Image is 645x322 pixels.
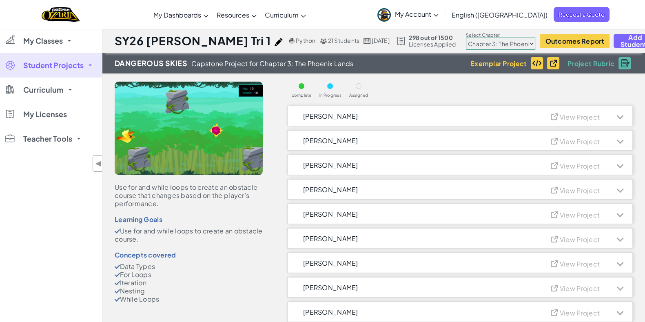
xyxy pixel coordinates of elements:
[560,162,600,170] span: View Project
[115,281,120,285] img: CheckMark.svg
[289,38,295,44] img: python.png
[275,38,283,46] img: iconPencil.svg
[549,58,561,67] img: IconViewProject_Black.svg
[319,93,341,98] span: In Progress
[23,135,72,142] span: Teacher Tools
[560,260,600,268] span: View Project
[115,289,120,293] img: CheckMark.svg
[560,211,600,219] span: View Project
[23,37,63,44] span: My Classes
[560,235,600,244] span: View Project
[560,284,600,293] span: View Project
[115,273,120,277] img: CheckMark.svg
[303,260,358,266] span: [PERSON_NAME]
[115,216,263,223] div: Learning Goals
[115,298,120,302] img: CheckMark.svg
[296,37,315,44] span: Python
[621,59,629,67] img: IconRubric.svg
[409,41,456,47] span: Licenses Applied
[448,4,552,26] a: English ([GEOGRAPHIC_DATA])
[261,4,310,26] a: Curriculum
[560,186,600,195] span: View Project
[23,86,64,93] span: Curriculum
[303,309,358,315] span: [PERSON_NAME]
[466,32,535,38] label: Select Chapter
[560,137,600,146] span: View Project
[115,229,120,233] img: CheckMark.svg
[364,38,371,44] img: calendar.svg
[550,136,562,145] img: IconViewProject_Gray.svg
[115,265,120,269] img: CheckMark.svg
[115,295,263,303] li: While Loops
[532,60,542,67] img: IconExemplarCode.svg
[115,279,263,287] li: Iteration
[217,11,249,19] span: Resources
[349,93,368,98] span: Assigned
[377,8,391,22] img: avatar
[23,111,67,118] span: My Licenses
[550,112,562,120] img: IconViewProject_Gray.svg
[115,227,263,243] li: Use for and while loops to create an obstacle course.
[115,251,263,258] div: Concepts covered
[213,4,261,26] a: Resources
[115,33,270,49] h1: SY26 [PERSON_NAME] Tri 1
[550,185,562,194] img: IconViewProject_Gray.svg
[303,284,358,291] span: [PERSON_NAME]
[303,162,358,169] span: [PERSON_NAME]
[303,186,358,193] span: [PERSON_NAME]
[328,37,360,44] span: 21 Students
[452,11,547,19] span: English ([GEOGRAPHIC_DATA])
[560,309,600,317] span: View Project
[42,6,80,23] img: Home
[320,38,327,44] img: MultipleUsers.png
[550,308,562,316] img: IconViewProject_Gray.svg
[23,62,84,69] span: Student Projects
[550,234,562,243] img: IconViewProject_Gray.svg
[42,6,80,23] a: Ozaria by CodeCombat logo
[115,287,263,295] li: Nesting
[265,11,299,19] span: Curriculum
[567,60,614,67] span: Project Rubric
[540,34,609,48] button: Outcomes Report
[372,37,389,44] span: [DATE]
[409,34,456,41] span: 298 out of 1500
[303,113,358,120] span: [PERSON_NAME]
[149,4,213,26] a: My Dashboards
[550,259,562,267] img: IconViewProject_Gray.svg
[554,7,610,22] a: Request a Quote
[550,283,562,292] img: IconViewProject_Gray.svg
[550,210,562,218] img: IconViewProject_Gray.svg
[303,137,358,144] span: [PERSON_NAME]
[470,60,527,67] span: Exemplar Project
[115,262,263,271] li: Data Types
[373,2,443,27] a: My Account
[115,271,263,279] li: For Loops
[292,93,312,98] span: complete
[95,158,102,169] span: ◀
[115,183,263,208] div: Use for and while loops to create an obstacle course that changes based on the player’s performance.
[560,113,600,121] span: View Project
[115,57,187,69] span: Dangerous Skies
[395,10,439,18] span: My Account
[550,161,562,169] img: IconViewProject_Gray.svg
[191,60,353,67] span: Capstone Project for Chapter 3: The Phoenix Lands
[303,235,358,242] span: [PERSON_NAME]
[153,11,201,19] span: My Dashboards
[303,211,358,218] span: [PERSON_NAME]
